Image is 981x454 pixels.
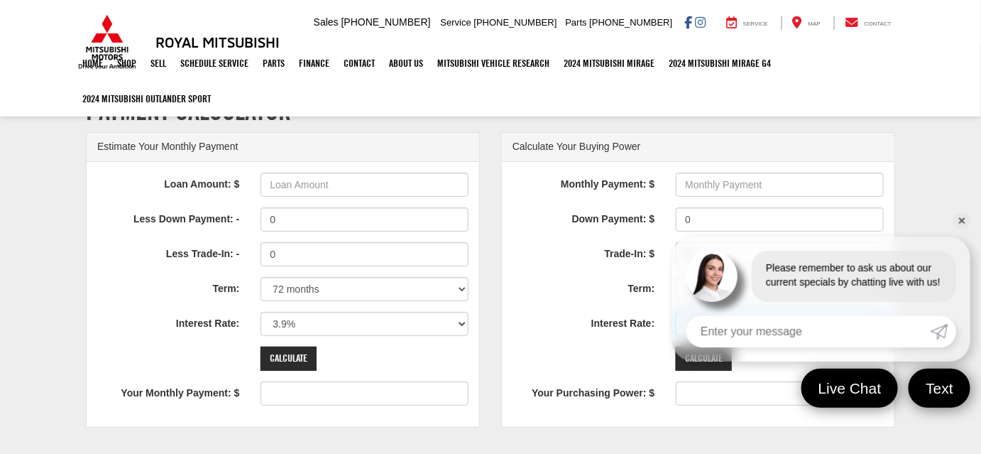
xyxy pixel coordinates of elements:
[430,45,557,81] a: Mitsubishi Vehicle Research
[155,34,280,50] h3: Royal Mitsubishi
[686,316,931,347] input: Enter your message
[909,369,970,408] a: Text
[382,45,430,81] a: About Us
[662,45,778,81] a: 2024 Mitsubishi Mirage G4
[336,45,382,81] a: Contact
[86,97,895,125] h1: Payment Calculator
[441,17,471,28] span: Service
[110,45,143,81] a: Shop
[502,133,894,162] div: Calculate Your Buying Power
[589,17,672,28] span: [PHONE_NUMBER]
[261,173,468,197] input: Loan Amount
[87,207,250,227] label: Less Down Payment: -
[314,16,339,28] span: Sales
[502,277,665,296] label: Term:
[261,347,317,371] input: Calculate
[695,16,706,28] a: Instagram: Click to visit our Instagram page
[565,17,586,28] span: Parts
[173,45,256,81] a: Schedule Service: Opens in a new tab
[752,251,956,302] div: Please remember to ask us about our current specials by chatting live with us!
[143,45,173,81] a: Sell
[75,81,218,117] a: 2024 Mitsubishi Outlander SPORT
[919,379,960,398] span: Text
[87,173,250,192] label: Loan Amount: $
[87,242,250,261] label: Less Trade-In: -
[931,316,956,347] a: Submit
[811,379,889,398] span: Live Chat
[676,207,884,232] input: Down Payment
[502,242,665,261] label: Trade-In: $
[474,17,557,28] span: [PHONE_NUMBER]
[256,45,292,81] a: Parts: Opens in a new tab
[87,133,479,162] div: Estimate Your Monthly Payment
[686,251,738,302] img: Agent profile photo
[557,45,662,81] a: 2024 Mitsubishi Mirage
[341,16,431,28] span: [PHONE_NUMBER]
[782,16,831,30] a: Map
[801,369,899,408] a: Live Chat
[502,312,665,331] label: Interest Rate:
[834,16,902,30] a: Contact
[716,16,779,30] a: Service
[87,382,250,401] label: Your Monthly Payment: $
[743,21,768,27] span: Service
[502,173,665,192] label: Monthly Payment: $
[676,347,732,371] input: Calculate
[502,382,665,401] label: Your Purchasing Power: $
[809,21,821,27] span: Map
[292,45,336,81] a: Finance
[87,277,250,296] label: Term:
[502,207,665,227] label: Down Payment: $
[75,45,110,81] a: Home
[865,21,892,27] span: Contact
[684,16,692,28] a: Facebook: Click to visit our Facebook page
[75,14,139,70] img: Mitsubishi
[676,173,884,197] input: Monthly Payment
[87,312,250,331] label: Interest Rate:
